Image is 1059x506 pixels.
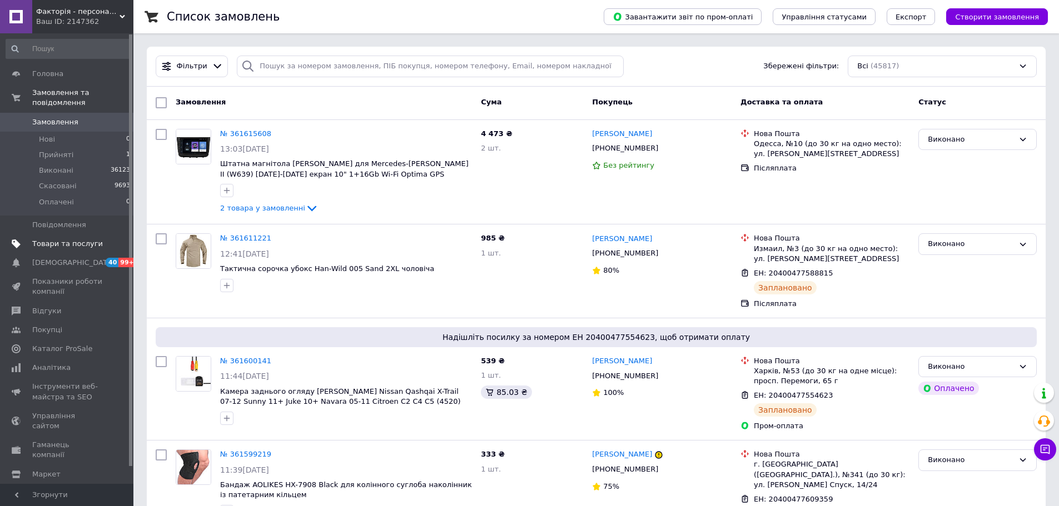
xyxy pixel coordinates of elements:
[167,10,280,23] h1: Список замовлень
[220,372,269,380] span: 11:44[DATE]
[754,459,909,490] div: г. [GEOGRAPHIC_DATA] ([GEOGRAPHIC_DATA].), №341 (до 30 кг): ул. [PERSON_NAME] Спуск, 14/24
[177,61,207,72] span: Фільтри
[481,144,501,152] span: 2 шт.
[754,366,909,386] div: Харків, №53 (до 30 кг на одне місце): просп. Перемоги, 65 г
[111,166,130,176] span: 36123
[126,150,130,160] span: 1
[36,7,120,17] span: Факторія - персональна техніка
[592,144,658,152] span: [PHONE_NUMBER]
[896,13,927,21] span: Експорт
[592,372,658,380] span: [PHONE_NUMBER]
[754,233,909,243] div: Нова Пошта
[887,8,936,25] button: Експорт
[118,258,137,267] span: 99+
[220,357,271,365] a: № 361600141
[754,139,909,159] div: Одесса, №10 (до 30 кг на одно место): ул. [PERSON_NAME][STREET_ADDRESS]
[32,344,92,354] span: Каталог ProSale
[32,325,62,335] span: Покупці
[481,357,505,365] span: 539 ₴
[220,234,271,242] a: № 361611221
[32,363,71,373] span: Аналітика
[946,8,1048,25] button: Створити замовлення
[220,465,269,474] span: 11:39[DATE]
[754,281,817,294] div: Заплановано
[592,234,652,244] a: [PERSON_NAME]
[481,129,512,138] span: 4 473 ₴
[592,98,633,106] span: Покупець
[481,234,505,242] span: 985 ₴
[220,159,469,188] span: Штатна магнітола [PERSON_NAME] для Mercedes-[PERSON_NAME] II (W639) [DATE]-[DATE] екран 10" 1+16G...
[176,129,211,164] a: Фото товару
[928,454,1014,466] div: Виконано
[32,440,103,460] span: Гаманець компанії
[220,129,271,138] a: № 361615608
[592,129,652,139] a: [PERSON_NAME]
[928,238,1014,250] div: Виконано
[32,239,103,249] span: Товари та послуги
[39,197,74,207] span: Оплачені
[39,134,55,144] span: Нові
[220,204,319,212] a: 2 товара у замовленні
[176,129,211,164] img: Фото товару
[115,181,130,191] span: 9693
[32,258,115,268] span: [DEMOGRAPHIC_DATA]
[603,388,624,397] span: 100%
[773,8,876,25] button: Управління статусами
[935,12,1048,21] a: Створити замовлення
[176,449,211,485] a: Фото товару
[481,385,531,399] div: 85.03 ₴
[39,166,73,176] span: Виконані
[592,356,652,367] a: [PERSON_NAME]
[481,450,505,458] span: 333 ₴
[481,465,501,473] span: 1 шт.
[39,150,73,160] span: Прийняті
[603,161,654,169] span: Без рейтингу
[220,144,269,153] span: 13:03[DATE]
[1034,438,1056,460] button: Чат з покупцем
[604,8,762,25] button: Завантажити звіт по пром-оплаті
[740,98,823,106] span: Доставка та оплата
[32,411,103,431] span: Управління сайтом
[754,163,909,173] div: Післяплата
[126,134,130,144] span: 0
[754,403,817,417] div: Заплановано
[613,12,753,22] span: Завантажити звіт по пром-оплаті
[32,117,78,127] span: Замовлення
[754,269,833,277] span: ЕН: 20400477588815
[220,264,434,273] a: Тактична сорочка убокс Han-Wild 005 Sand 2XL чоловіча
[32,306,61,316] span: Відгуки
[481,98,501,106] span: Cума
[754,391,833,399] span: ЕН: 20400477554623
[6,39,131,59] input: Пошук
[481,371,501,379] span: 1 шт.
[176,357,211,391] img: Фото товару
[754,244,909,264] div: Измаил, №3 (до 30 кг на одно место): ул. [PERSON_NAME][STREET_ADDRESS]
[176,234,211,268] img: Фото товару
[176,233,211,269] a: Фото товару
[928,361,1014,373] div: Виконано
[754,356,909,366] div: Нова Пошта
[928,134,1014,146] div: Виконано
[754,449,909,459] div: Нова Пошта
[481,249,501,257] span: 1 шт.
[603,266,619,274] span: 80%
[857,61,868,72] span: Всі
[176,98,226,106] span: Замовлення
[32,277,103,297] span: Показники роботи компанії
[782,13,867,21] span: Управління статусами
[592,249,658,257] span: [PHONE_NUMBER]
[918,98,946,106] span: Статус
[754,421,909,431] div: Пром-оплата
[603,482,619,490] span: 75%
[32,69,63,79] span: Головна
[220,387,461,406] a: Камера заднього огляду [PERSON_NAME] Nissan Qashqai X-Trail 07-12 Sunny 11+ Juke 10+ Navara 05-11...
[220,204,305,212] span: 2 товара у замовленні
[220,480,472,499] a: Бандаж AOLIKES HX-7908 Black для колінного суглоба наколінник із патетарним кільцем
[592,449,652,460] a: [PERSON_NAME]
[754,495,833,503] span: ЕН: 20400477609359
[32,469,61,479] span: Маркет
[106,258,118,267] span: 40
[220,450,271,458] a: № 361599219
